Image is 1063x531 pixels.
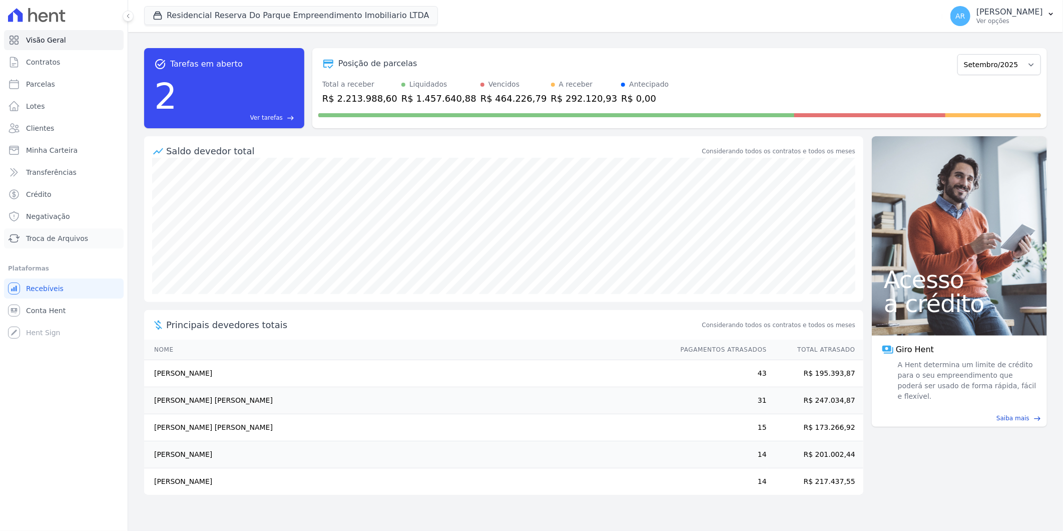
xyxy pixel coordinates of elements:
th: Total Atrasado [767,340,863,360]
td: R$ 201.002,44 [767,441,863,468]
span: Negativação [26,211,70,221]
span: Considerando todos os contratos e todos os meses [702,321,855,330]
div: R$ 2.213.988,60 [322,92,397,105]
span: Parcelas [26,79,55,89]
td: 15 [671,414,767,441]
a: Clientes [4,118,124,138]
a: Visão Geral [4,30,124,50]
span: Troca de Arquivos [26,233,88,243]
a: Ver tarefas east [181,113,294,122]
div: R$ 464.226,79 [480,92,547,105]
span: a crédito [884,292,1035,316]
div: Saldo devedor total [166,144,700,158]
a: Minha Carteira [4,140,124,160]
span: Giro Hent [896,344,934,356]
div: Liquidados [409,79,447,90]
td: [PERSON_NAME] [144,360,671,387]
a: Contratos [4,52,124,72]
div: R$ 1.457.640,88 [401,92,476,105]
span: AR [955,13,965,20]
td: R$ 173.266,92 [767,414,863,441]
a: Lotes [4,96,124,116]
td: 43 [671,360,767,387]
span: Saiba mais [996,414,1029,423]
div: R$ 292.120,93 [551,92,618,105]
a: Troca de Arquivos [4,228,124,248]
span: Lotes [26,101,45,111]
th: Nome [144,340,671,360]
div: A receber [559,79,593,90]
a: Parcelas [4,74,124,94]
a: Saiba mais east [878,414,1041,423]
span: Minha Carteira [26,145,78,155]
a: Recebíveis [4,279,124,299]
td: 14 [671,441,767,468]
div: Posição de parcelas [338,58,417,70]
span: Visão Geral [26,35,66,45]
div: 2 [154,70,177,122]
div: Antecipado [629,79,669,90]
td: [PERSON_NAME] [144,441,671,468]
div: Considerando todos os contratos e todos os meses [702,147,855,156]
td: [PERSON_NAME] [PERSON_NAME] [144,387,671,414]
span: task_alt [154,58,166,70]
button: AR [PERSON_NAME] Ver opções [942,2,1063,30]
span: Clientes [26,123,54,133]
td: [PERSON_NAME] [144,468,671,495]
a: Conta Hent [4,301,124,321]
a: Crédito [4,184,124,204]
a: Negativação [4,206,124,226]
span: Contratos [26,57,60,67]
p: Ver opções [976,17,1043,25]
a: Transferências [4,162,124,182]
td: R$ 217.437,55 [767,468,863,495]
td: 14 [671,468,767,495]
div: R$ 0,00 [621,92,669,105]
th: Pagamentos Atrasados [671,340,767,360]
span: Principais devedores totais [166,318,700,332]
span: east [1033,415,1041,422]
span: Crédito [26,189,52,199]
span: Tarefas em aberto [170,58,243,70]
div: Total a receber [322,79,397,90]
span: Transferências [26,167,77,177]
td: R$ 247.034,87 [767,387,863,414]
span: Recebíveis [26,284,64,294]
td: R$ 195.393,87 [767,360,863,387]
span: Acesso [884,268,1035,292]
p: [PERSON_NAME] [976,7,1043,17]
div: Vencidos [488,79,519,90]
span: Ver tarefas [250,113,283,122]
td: [PERSON_NAME] [PERSON_NAME] [144,414,671,441]
span: Conta Hent [26,306,66,316]
div: Plataformas [8,262,120,275]
button: Residencial Reserva Do Parque Empreendimento Imobiliario LTDA [144,6,438,25]
td: 31 [671,387,767,414]
span: east [287,114,294,122]
span: A Hent determina um limite de crédito para o seu empreendimento que poderá ser usado de forma ráp... [896,360,1037,402]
